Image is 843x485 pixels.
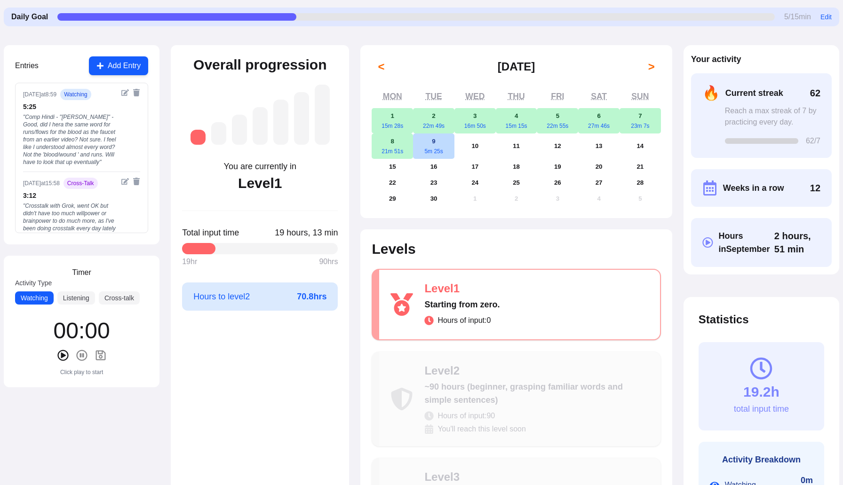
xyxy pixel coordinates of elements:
[537,133,578,159] button: September 12, 2025
[389,179,396,186] abbr: September 22, 2025
[454,122,496,130] div: 16m 50s
[551,92,564,101] abbr: Friday
[554,179,561,186] abbr: September 26, 2025
[372,175,413,191] button: September 22, 2025
[454,133,496,159] button: September 10, 2025
[232,115,247,145] div: Level 3: ~260 hours (low intermediate, understanding simple conversations)
[578,159,620,175] button: September 20, 2025
[430,163,437,170] abbr: September 16, 2025
[15,291,54,305] button: Watching
[294,92,309,145] div: Level 6: ~1,750 hours (advanced, understanding native media with effort)
[554,163,561,170] abbr: September 19, 2025
[638,195,642,202] abbr: October 5, 2025
[372,108,413,133] button: September 1, 202515m 28s
[413,148,454,155] div: 5m 25s
[253,107,268,145] div: Level 4: ~525 hours (intermediate, understanding more complex conversations)
[578,122,620,130] div: 27m 46s
[597,112,600,119] abbr: September 6, 2025
[496,191,537,207] button: October 2, 2025
[471,142,478,149] abbr: September 10, 2025
[454,159,496,175] button: September 17, 2025
[810,86,820,100] span: 62
[372,122,413,130] div: 15m 28s
[121,89,129,96] button: Edit entry
[319,256,338,267] span: 90 hrs
[473,112,477,119] abbr: September 3, 2025
[430,195,437,202] abbr: September 30, 2025
[596,142,603,149] abbr: September 13, 2025
[424,281,648,296] div: Level 1
[11,11,48,23] span: Daily Goal
[578,108,620,133] button: September 6, 202527m 46s
[54,320,110,342] div: 00 : 00
[121,178,129,185] button: Edit entry
[725,86,783,100] span: Current streak
[315,85,330,145] div: Level 7: ~2,625 hours (near-native, understanding most media and conversations fluently)
[537,191,578,207] button: October 3, 2025
[372,241,660,258] h2: Levels
[513,163,520,170] abbr: September 18, 2025
[454,175,496,191] button: September 24, 2025
[133,89,140,96] button: Delete entry
[372,159,413,175] button: September 15, 2025
[389,163,396,170] abbr: September 15, 2025
[471,179,478,186] abbr: September 24, 2025
[648,59,655,74] span: >
[631,92,649,101] abbr: Sunday
[437,423,525,435] span: You'll reach this level soon
[72,267,91,278] h3: Timer
[238,175,282,192] div: Level 1
[23,113,118,166] div: " Comp Hindi - "[PERSON_NAME]" - Good, did I hera the same word for runs/flows for the blood as t...
[23,180,60,187] div: [DATE] at 15:58
[23,91,56,98] div: [DATE] at 8:59
[454,108,496,133] button: September 3, 202516m 50s
[424,380,649,407] div: ~90 hours (beginner, grasping familiar words and simple sentences)
[437,315,491,326] span: Hours of input: 0
[297,290,326,303] span: 70.8 hrs
[23,102,118,111] div: 5 : 25
[60,89,91,100] span: watching
[820,12,832,22] button: Edit
[596,179,603,186] abbr: September 27, 2025
[15,60,39,71] h3: Entries
[193,56,326,73] h2: Overall progression
[636,179,644,186] abbr: September 28, 2025
[23,191,118,200] div: 3 : 12
[391,112,394,119] abbr: September 1, 2025
[224,160,296,173] div: You are currently in
[389,195,396,202] abbr: September 29, 2025
[578,133,620,159] button: September 13, 2025
[496,108,537,133] button: September 4, 202515m 15s
[537,159,578,175] button: September 19, 2025
[620,122,661,130] div: 23m 7s
[182,256,197,267] span: 19 hr
[211,122,226,145] div: Level 2: ~90 hours (beginner, grasping familiar words and simple sentences)
[275,226,338,239] span: Click to toggle between decimal and time format
[596,163,603,170] abbr: September 20, 2025
[556,112,559,119] abbr: September 5, 2025
[515,112,518,119] abbr: September 4, 2025
[691,53,832,66] h2: Your activity
[515,195,518,202] abbr: October 2, 2025
[591,92,607,101] abbr: Saturday
[513,179,520,186] abbr: September 25, 2025
[702,85,720,102] span: 🔥
[424,298,648,311] div: Starting from zero.
[723,181,784,195] span: Weeks in a row
[465,92,485,101] abbr: Wednesday
[15,278,148,288] label: Activity Type
[437,410,495,422] span: Hours of input: 90
[413,122,454,130] div: 22m 49s
[182,226,239,239] span: Total input time
[89,56,148,75] button: Add Entry
[578,191,620,207] button: October 4, 2025
[413,175,454,191] button: September 23, 2025
[193,290,250,303] span: Hours to level 2
[537,175,578,191] button: September 26, 2025
[372,57,390,76] button: <
[57,291,95,305] button: Listening
[425,92,442,101] abbr: Tuesday
[454,191,496,207] button: October 1, 2025
[378,59,384,74] span: <
[133,178,140,185] button: Delete entry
